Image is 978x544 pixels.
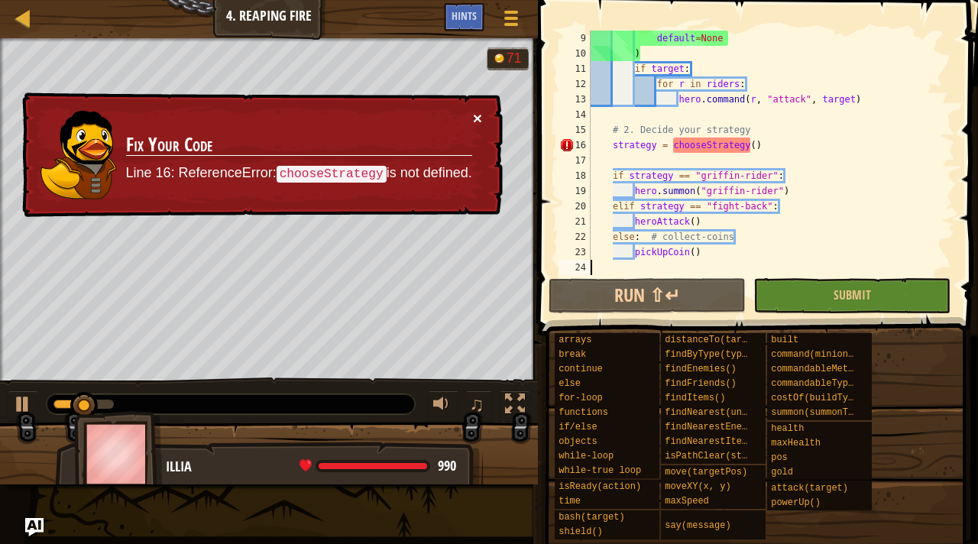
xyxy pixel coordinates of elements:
span: findEnemies() [665,364,737,374]
button: × [473,110,482,126]
span: costOf(buildType) [771,393,864,403]
button: Ask AI [25,518,44,536]
div: 22 [559,229,591,244]
img: duck_alejandro.png [40,111,117,199]
button: Submit [753,278,950,313]
span: maxSpeed [665,496,709,507]
span: maxHealth [771,438,821,448]
div: 15 [559,122,591,138]
span: for-loop [559,393,603,403]
span: move(targetPos) [665,467,747,478]
span: else [559,378,581,389]
span: break [559,349,586,360]
span: shield() [559,526,603,537]
div: 14 [559,107,591,122]
div: 23 [559,244,591,260]
div: 9 [559,31,591,46]
span: commandableTypes [771,378,859,389]
span: isReady(action) [559,481,641,492]
div: 71 [507,52,522,66]
div: 11 [559,61,591,76]
span: findNearest(units) [665,407,764,418]
button: ⌘ + P: Play [8,390,38,422]
div: 19 [559,183,591,199]
div: 10 [559,46,591,61]
span: Submit [834,287,871,303]
div: 24 [559,260,591,275]
span: attack(target) [771,483,848,494]
span: findFriends() [665,378,737,389]
span: gold [771,467,793,478]
span: ♫ [469,393,484,416]
span: findItems() [665,393,725,403]
span: isPathClear(start, end) [665,451,792,461]
div: 21 [559,214,591,229]
div: Team 'humans' has 71 gold. [487,47,529,70]
span: findByType(type, units) [665,349,792,360]
h3: Fix Your Code [126,134,472,156]
span: pos [771,452,788,463]
span: powerUp() [771,497,821,508]
span: distanceTo(target) [665,335,764,345]
span: objects [559,436,597,447]
span: moveXY(x, y) [665,481,730,492]
span: say(message) [665,520,730,531]
span: while-true loop [559,465,641,476]
span: command(minion, method, arg1, arg2) [771,349,963,360]
button: ♫ [466,390,492,422]
span: if/else [559,422,597,432]
span: while-loop [559,451,614,461]
span: built [771,335,798,345]
span: time [559,496,581,507]
span: continue [559,364,603,374]
button: Toggle fullscreen [500,390,530,422]
code: chooseStrategy [277,166,387,183]
button: Adjust volume [428,390,458,422]
p: Line 16: ReferenceError: is not defined. [126,164,472,183]
span: findNearestItem() [665,436,758,447]
div: 17 [559,153,591,168]
button: Show game menu [492,3,530,39]
span: Hints [452,8,477,23]
span: findNearestEnemy() [665,422,764,432]
span: health [771,423,804,434]
span: summon(summonType) [771,407,870,418]
div: 18 [559,168,591,183]
button: Run ⇧↵ [549,278,746,313]
div: Illia [166,457,468,477]
div: 12 [559,76,591,92]
div: 16 [559,138,591,153]
span: functions [559,407,608,418]
div: health: 990 / 990 [300,459,456,473]
span: bash(target) [559,512,624,523]
span: commandableMethods [771,364,870,374]
span: arrays [559,335,591,345]
div: 13 [559,92,591,107]
span: 990 [438,456,456,475]
div: 20 [559,199,591,214]
img: thang_avatar_frame.png [74,411,163,496]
